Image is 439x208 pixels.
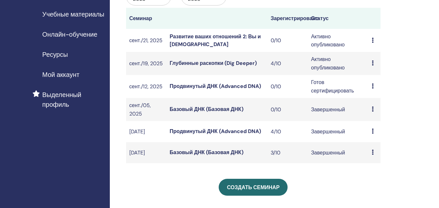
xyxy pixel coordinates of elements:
[311,56,345,71] font: Активно опубликовано
[271,37,281,44] font: 0/10
[42,30,97,39] font: Онлайн-обучение
[271,83,281,90] font: 0/10
[42,50,68,59] font: Ресурсы
[271,128,281,135] font: 4/10
[170,106,243,113] a: Базовый ДНК (Базовая ДНК)
[311,79,354,94] font: Готов сертифицировать
[170,33,261,48] a: Развитие ваших отношений 2: Вы и [DEMOGRAPHIC_DATA]
[311,106,345,113] font: Завершенный
[271,60,281,67] font: 4/10
[170,149,243,156] a: Базовый ДНК (Базовая ДНК)
[170,128,261,135] a: Продвинутый ДНК (Advanced DNA)
[271,106,281,113] font: 0/10
[42,10,104,18] font: Учебные материалы
[311,128,345,135] font: Завершенный
[129,60,163,67] font: сент./19, 2025
[42,91,81,109] font: Выделенный профиль
[42,70,79,79] font: Мой аккаунт
[129,15,152,22] font: Семинар
[271,15,319,22] font: Зарегистрировано
[170,83,261,90] a: Продвинутый ДНК (Advanced DNA)
[271,149,280,156] font: 3/10
[311,33,345,48] font: Активно опубликовано
[219,179,288,196] a: Создать семинар
[129,83,162,90] font: сент./12, 2025
[170,60,257,67] a: Глубинные раскопки (Dig Deeper)
[311,149,345,156] font: Завершенный
[129,102,151,117] font: сент./05, 2025
[129,149,145,156] font: [DATE]
[227,184,279,191] font: Создать семинар
[311,15,329,22] font: Статус
[129,128,145,135] font: [DATE]
[129,37,162,44] font: сент./21, 2025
